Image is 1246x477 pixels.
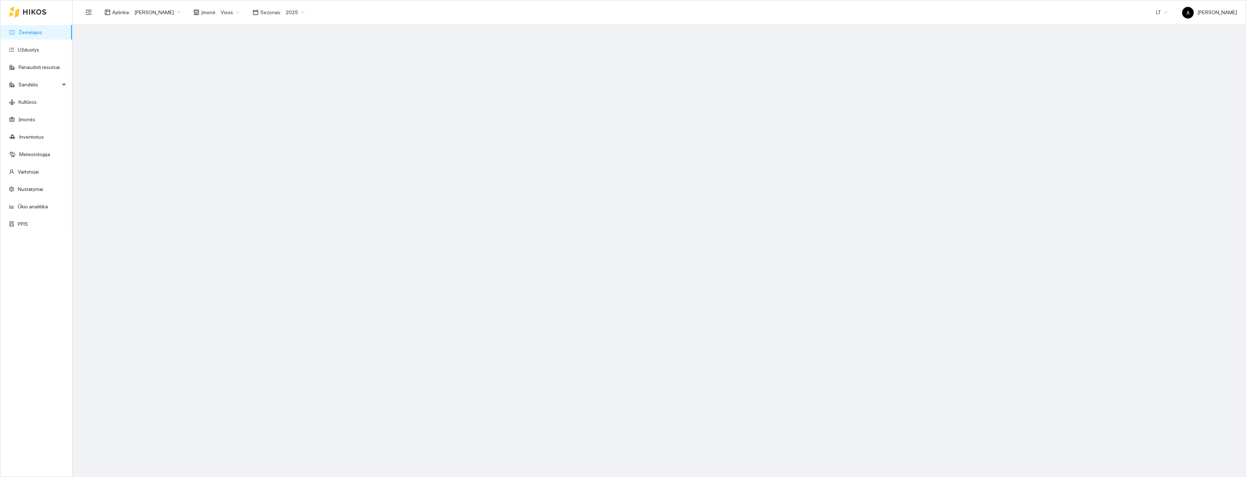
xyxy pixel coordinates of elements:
a: Įmonės [19,117,35,122]
span: Visos [221,7,240,18]
span: shop [194,9,199,15]
span: [PERSON_NAME] [1182,9,1237,15]
span: Įmonė : [201,8,216,16]
button: menu-fold [81,5,96,20]
span: A [1186,7,1190,19]
a: Kultūros [19,99,37,105]
span: 2025 [286,7,305,18]
span: Sandėlis [19,77,60,92]
a: Užduotys [18,47,39,53]
a: Inventorius [19,134,44,140]
a: Meteorologija [19,151,50,157]
span: Andrius Rimgaila [134,7,180,18]
span: LT [1156,7,1168,18]
a: Ūkio analitika [18,204,48,209]
a: PPIS [18,221,28,227]
a: Žemėlapis [19,29,42,35]
span: menu-fold [85,9,92,16]
a: Vartotojai [18,169,39,175]
a: Panaudoti resursai [19,64,60,70]
span: Sezonas : [260,8,281,16]
span: layout [105,9,110,15]
span: calendar [253,9,258,15]
a: Nustatymai [18,186,43,192]
span: Aplinka : [112,8,130,16]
